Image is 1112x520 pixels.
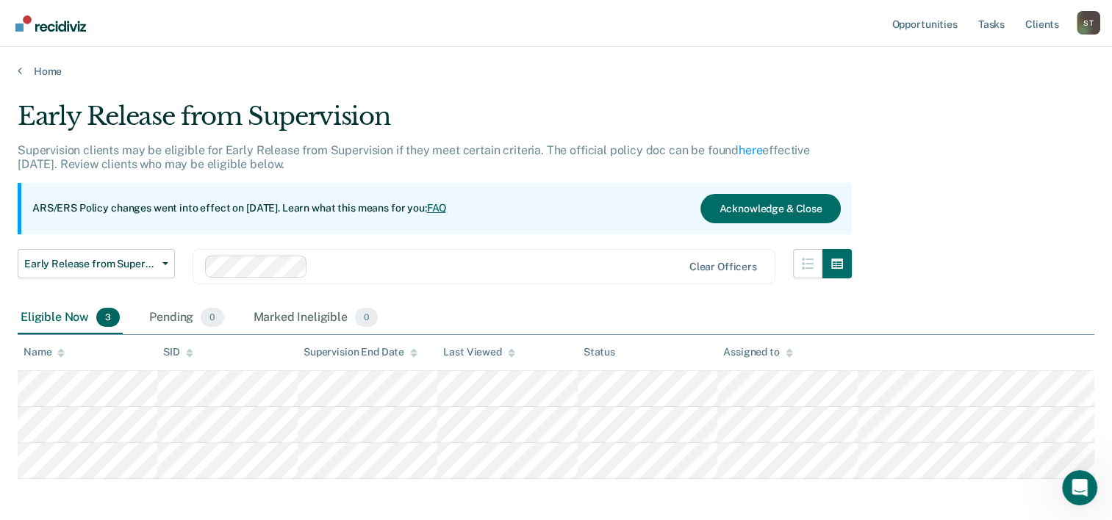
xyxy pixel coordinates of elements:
p: Supervision clients may be eligible for Early Release from Supervision if they meet certain crite... [18,143,810,171]
div: Name [24,346,65,358]
a: FAQ [427,202,448,214]
div: Assigned to [723,346,792,358]
span: 3 [96,308,120,327]
div: Supervision End Date [304,346,417,358]
iframe: Intercom live chat [1062,470,1097,505]
button: Early Release from Supervision [18,249,175,278]
button: Profile dropdown button [1077,11,1100,35]
a: Home [18,65,1094,78]
div: S T [1077,11,1100,35]
button: Acknowledge & Close [700,194,840,223]
div: Pending0 [146,302,226,334]
span: 0 [355,308,378,327]
p: ARS/ERS Policy changes went into effect on [DATE]. Learn what this means for you: [32,201,447,216]
div: Status [584,346,615,358]
div: SID [163,346,193,358]
a: here [739,143,762,157]
div: Eligible Now3 [18,302,123,334]
span: Early Release from Supervision [24,258,157,270]
div: Last Viewed [443,346,514,358]
span: 0 [201,308,223,327]
div: Clear officers [689,261,757,273]
img: Recidiviz [15,15,86,32]
div: Early Release from Supervision [18,101,852,143]
div: Marked Ineligible0 [251,302,381,334]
